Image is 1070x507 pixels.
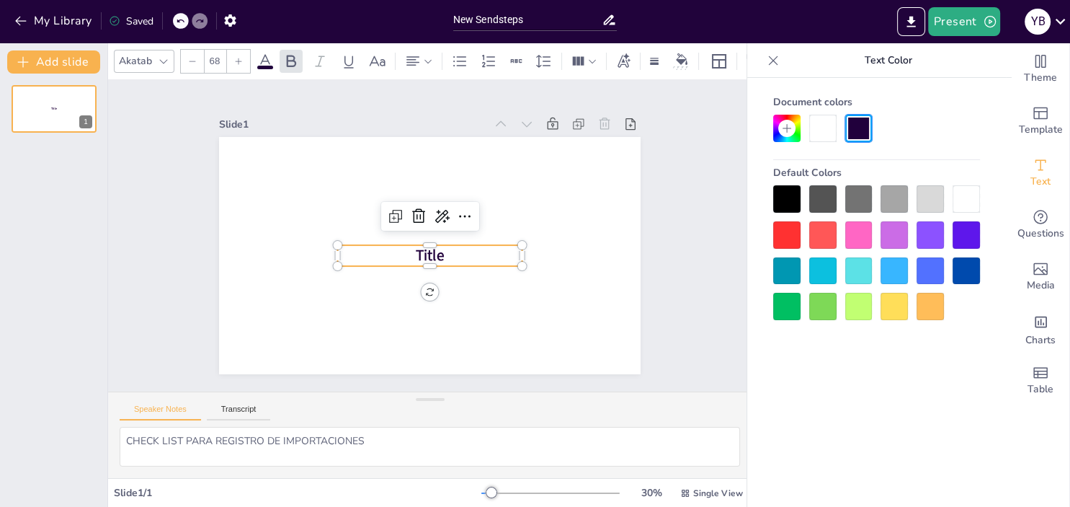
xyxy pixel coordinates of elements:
[1027,278,1055,294] span: Media
[246,76,509,144] div: Slide 1
[928,7,1000,36] button: Present
[1025,9,1051,35] div: Y B
[1025,7,1051,36] button: Y B
[634,486,669,500] div: 30 %
[1030,174,1051,190] span: Text
[7,50,100,74] button: Add slide
[120,405,201,420] button: Speaker Notes
[51,107,57,111] span: Title
[773,160,980,185] div: Default Colors
[1019,122,1063,138] span: Template
[12,85,97,133] div: 1
[1017,226,1064,242] span: Questions
[409,242,442,268] span: Title
[708,50,731,73] div: Layout
[207,405,271,420] button: Transcript
[1012,303,1069,355] div: Add charts and graphs
[1024,70,1057,86] span: Theme
[1012,199,1069,251] div: Get real-time input from your audience
[1012,355,1069,407] div: Add a table
[114,486,481,500] div: Slide 1 / 1
[568,50,600,73] div: Column Count
[1012,251,1069,303] div: Add images, graphics, shapes or video
[120,427,740,467] textarea: CHECK LIST PARA REGISTRO DE IMPORTACIONES
[1025,332,1056,348] span: Charts
[1012,95,1069,147] div: Add ready made slides
[11,9,98,32] button: My Library
[897,7,925,36] button: Export to PowerPoint
[1027,382,1053,397] span: Table
[646,50,662,73] div: Border settings
[1012,147,1069,199] div: Add text boxes
[612,50,634,73] div: Text effects
[746,53,763,70] span: Position
[1012,43,1069,95] div: Change the overall theme
[453,9,602,30] input: Insert title
[116,51,155,71] div: Akatab
[109,14,153,28] div: Saved
[79,115,92,128] div: 1
[785,43,991,78] p: Text Color
[693,488,743,499] span: Single View
[671,53,692,69] div: Background color
[773,89,980,115] div: Document colors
